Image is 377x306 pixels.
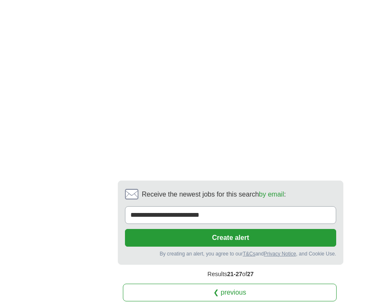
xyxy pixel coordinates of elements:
[123,284,337,301] a: ❮ previous
[125,250,336,258] div: By creating an alert, you agree to our and , and Cookie Use.
[247,271,254,277] span: 27
[259,191,284,198] a: by email
[227,271,242,277] span: 21-27
[264,251,296,257] a: Privacy Notice
[118,265,343,284] div: Results of
[125,229,336,247] button: Create alert
[243,251,255,257] a: T&Cs
[142,189,286,200] span: Receive the newest jobs for this search :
